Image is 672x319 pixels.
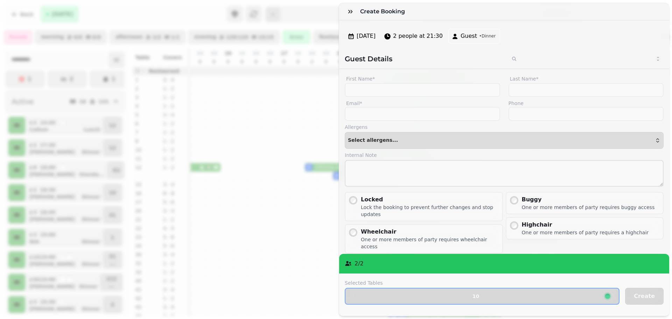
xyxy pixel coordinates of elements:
[634,293,655,299] span: Create
[509,100,664,107] label: Phone
[345,75,500,83] label: First Name*
[625,288,664,305] button: Create
[479,33,496,39] span: • Dinner
[361,228,499,236] div: Wheelchair
[348,138,398,143] span: Select allergens...
[522,221,649,229] div: Highchair
[345,288,619,305] button: 10
[361,236,499,250] div: One or more members of party requires wheelchair access
[361,195,499,204] div: Locked
[357,32,376,40] span: [DATE]
[361,204,499,218] div: Lock the booking to prevent further changes and stop updates
[360,7,408,16] h3: Create Booking
[345,152,664,159] label: Internal Note
[472,294,479,299] p: 10
[345,132,664,149] button: Select allergens...
[522,229,649,236] div: One or more members of party requires a highchair
[461,32,477,40] span: Guest
[345,279,619,286] label: Selected Tables
[345,124,664,131] label: Allergens
[509,75,664,83] label: Last Name*
[355,259,364,268] p: 2 / 2
[522,204,655,211] div: One or more members of party requires buggy access
[393,32,443,40] span: 2 people at 21:30
[522,195,655,204] div: Buggy
[345,100,500,107] label: Email*
[345,54,502,64] h2: Guest Details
